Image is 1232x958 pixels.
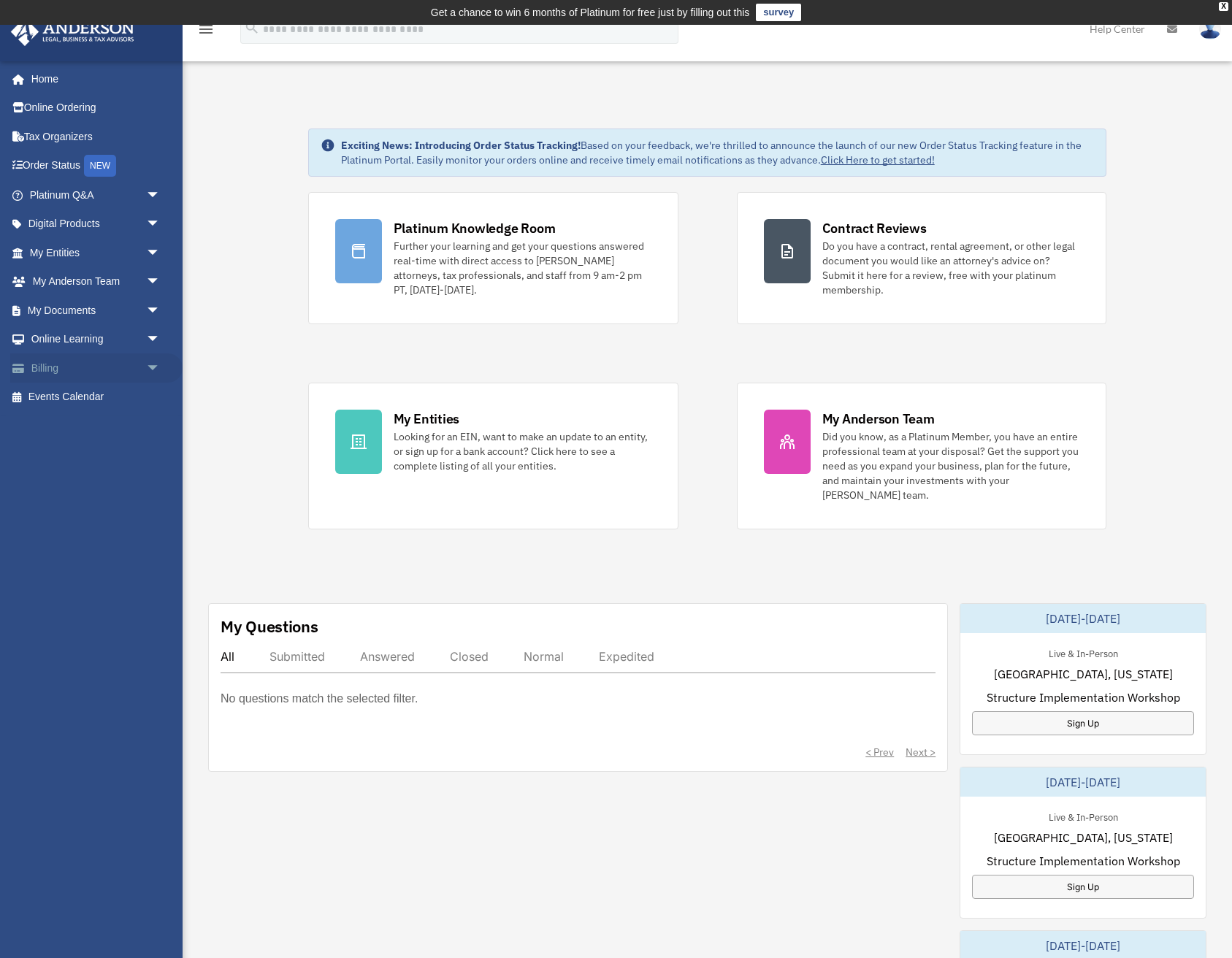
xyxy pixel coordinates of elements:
[197,26,215,38] a: menu
[146,180,175,210] span: arrow_drop_down
[146,267,175,297] span: arrow_drop_down
[146,210,175,239] span: arrow_drop_down
[994,829,1173,846] span: [GEOGRAPHIC_DATA], [US_STATE]
[146,296,175,326] span: arrow_drop_down
[221,689,418,709] p: No questions match the selected filter.
[221,649,234,664] div: All
[360,649,415,664] div: Answered
[960,604,1206,633] div: [DATE]-[DATE]
[10,151,183,181] a: Order StatusNEW
[341,138,1095,167] div: Based on your feedback, we're thrilled to announce the launch of our new Order Status Tracking fe...
[394,429,651,473] div: Looking for an EIN, want to make an update to an entity, or sign up for a bank account? Click her...
[822,410,935,428] div: My Anderson Team
[1199,18,1221,39] img: User Pic
[960,767,1206,797] div: [DATE]-[DATE]
[822,429,1080,502] div: Did you know, as a Platinum Member, you have an entire professional team at your disposal? Get th...
[10,238,183,267] a: My Entitiesarrow_drop_down
[341,139,581,152] strong: Exciting News: Introducing Order Status Tracking!
[308,192,678,324] a: Platinum Knowledge Room Further your learning and get your questions answered real-time with dire...
[10,325,183,354] a: Online Learningarrow_drop_down
[972,711,1194,735] a: Sign Up
[10,353,183,383] a: Billingarrow_drop_down
[10,210,183,239] a: Digital Productsarrow_drop_down
[10,122,183,151] a: Tax Organizers
[10,64,175,93] a: Home
[308,383,678,529] a: My Entities Looking for an EIN, want to make an update to an entity, or sign up for a bank accoun...
[197,20,215,38] i: menu
[10,93,183,123] a: Online Ordering
[524,649,564,664] div: Normal
[1037,645,1130,660] div: Live & In-Person
[756,4,801,21] a: survey
[244,20,260,36] i: search
[599,649,654,664] div: Expedited
[994,665,1173,683] span: [GEOGRAPHIC_DATA], [US_STATE]
[269,649,325,664] div: Submitted
[146,325,175,355] span: arrow_drop_down
[822,219,927,237] div: Contract Reviews
[10,267,183,296] a: My Anderson Teamarrow_drop_down
[987,689,1180,706] span: Structure Implementation Workshop
[146,238,175,268] span: arrow_drop_down
[221,616,318,637] div: My Questions
[394,219,556,237] div: Platinum Knowledge Room
[821,153,935,166] a: Click Here to get started!
[987,852,1180,870] span: Structure Implementation Workshop
[822,239,1080,297] div: Do you have a contract, rental agreement, or other legal document you would like an attorney's ad...
[10,383,183,412] a: Events Calendar
[1219,2,1228,11] div: close
[737,192,1107,324] a: Contract Reviews Do you have a contract, rental agreement, or other legal document you would like...
[10,180,183,210] a: Platinum Q&Aarrow_drop_down
[737,383,1107,529] a: My Anderson Team Did you know, as a Platinum Member, you have an entire professional team at your...
[1037,808,1130,824] div: Live & In-Person
[10,296,183,325] a: My Documentsarrow_drop_down
[450,649,489,664] div: Closed
[431,4,750,21] div: Get a chance to win 6 months of Platinum for free just by filling out this
[394,410,459,428] div: My Entities
[84,155,116,177] div: NEW
[394,239,651,297] div: Further your learning and get your questions answered real-time with direct access to [PERSON_NAM...
[972,875,1194,899] a: Sign Up
[7,18,139,46] img: Anderson Advisors Platinum Portal
[146,353,175,383] span: arrow_drop_down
